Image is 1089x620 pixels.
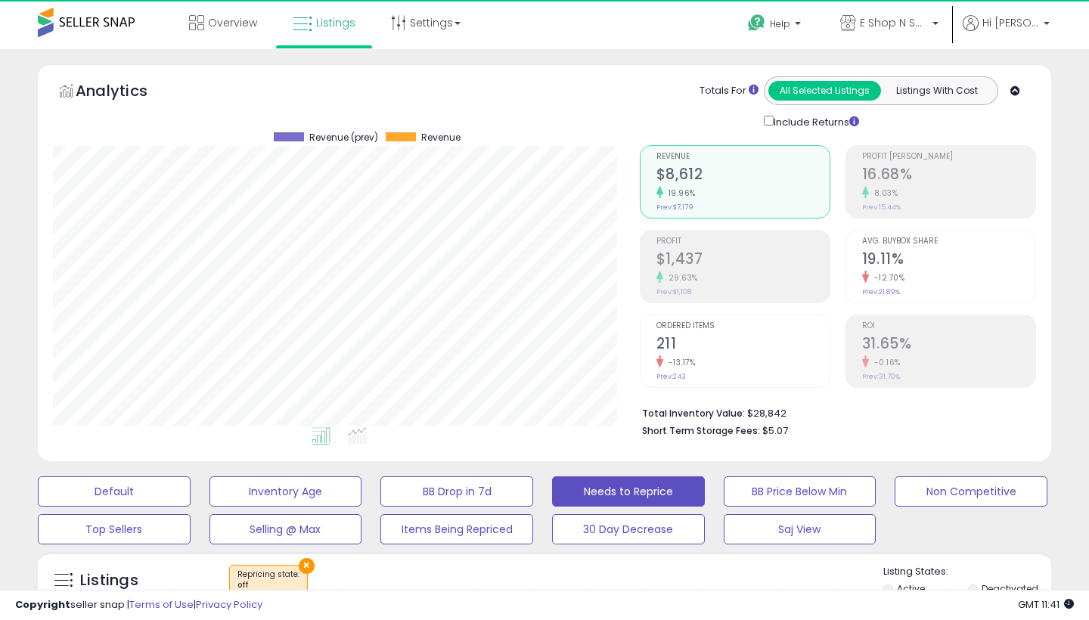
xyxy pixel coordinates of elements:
h2: 16.68% [862,166,1035,186]
button: × [299,558,315,574]
span: Repricing state : [237,569,299,591]
span: Help [770,17,790,30]
h5: Analytics [76,80,177,105]
a: Hi [PERSON_NAME] [963,15,1050,49]
small: 29.63% [663,272,698,284]
p: Listing States: [883,565,1052,579]
button: All Selected Listings [768,81,881,101]
button: Saj View [724,514,876,544]
h2: 31.65% [862,335,1035,355]
button: Top Sellers [38,514,191,544]
button: BB Drop in 7d [380,476,533,507]
span: Profit [656,237,830,246]
b: Total Inventory Value: [642,407,745,420]
small: Prev: 243 [656,372,686,381]
small: Prev: $7,179 [656,203,693,212]
button: Items Being Repriced [380,514,533,544]
span: 2025-08-18 11:41 GMT [1018,597,1074,612]
b: Short Term Storage Fees: [642,424,760,437]
button: Selling @ Max [209,514,362,544]
button: Non Competitive [895,476,1047,507]
h2: $8,612 [656,166,830,186]
div: seller snap | | [15,598,262,612]
button: Listings With Cost [880,81,993,101]
span: E Shop N Save [860,15,928,30]
i: Get Help [747,14,766,33]
button: Default [38,476,191,507]
span: ROI [862,322,1035,330]
a: Help [736,2,816,49]
span: Avg. Buybox Share [862,237,1035,246]
small: 19.96% [663,188,696,199]
span: Hi [PERSON_NAME] [982,15,1039,30]
div: Totals For [700,84,759,98]
small: -13.17% [663,357,696,368]
small: 8.03% [869,188,898,199]
small: Prev: 31.70% [862,372,900,381]
small: -0.16% [869,357,901,368]
a: Terms of Use [129,597,194,612]
button: 30 Day Decrease [552,514,705,544]
div: Include Returns [752,113,877,130]
small: Prev: 21.89% [862,287,900,296]
small: Prev: $1,108 [656,287,691,296]
strong: Copyright [15,597,70,612]
span: Ordered Items [656,322,830,330]
h2: 19.11% [862,250,1035,271]
li: $28,842 [642,403,1025,421]
span: Listings [316,15,355,30]
button: Inventory Age [209,476,362,507]
span: Overview [208,15,257,30]
span: Profit [PERSON_NAME] [862,153,1035,161]
h5: Listings [80,570,138,591]
button: BB Price Below Min [724,476,876,507]
h2: $1,437 [656,250,830,271]
a: Privacy Policy [196,597,262,612]
small: Prev: 15.44% [862,203,901,212]
h2: 211 [656,335,830,355]
span: Revenue [656,153,830,161]
span: Revenue (prev) [309,132,378,143]
small: -12.70% [869,272,905,284]
button: Needs to Reprice [552,476,705,507]
span: $5.07 [762,423,788,438]
span: Revenue [421,132,461,143]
